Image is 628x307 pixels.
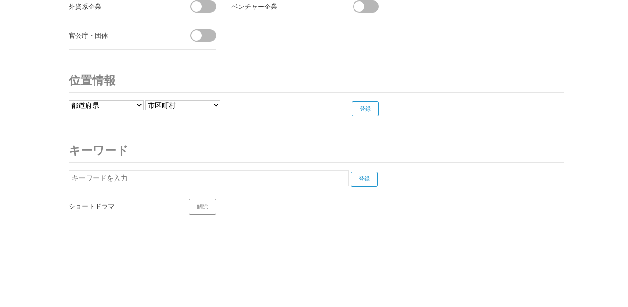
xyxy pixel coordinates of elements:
input: 登録 [352,101,379,116]
div: ベンチャー企業 [231,0,337,12]
input: 登録 [351,172,378,187]
h3: キーワード [69,139,564,163]
input: キーワードを入力 [69,170,349,186]
h3: 位置情報 [69,69,564,93]
div: ショートドラマ [69,200,174,212]
div: 外資系企業 [69,0,174,12]
a: 解除 [189,199,216,215]
div: 官公庁・団体 [69,29,174,41]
